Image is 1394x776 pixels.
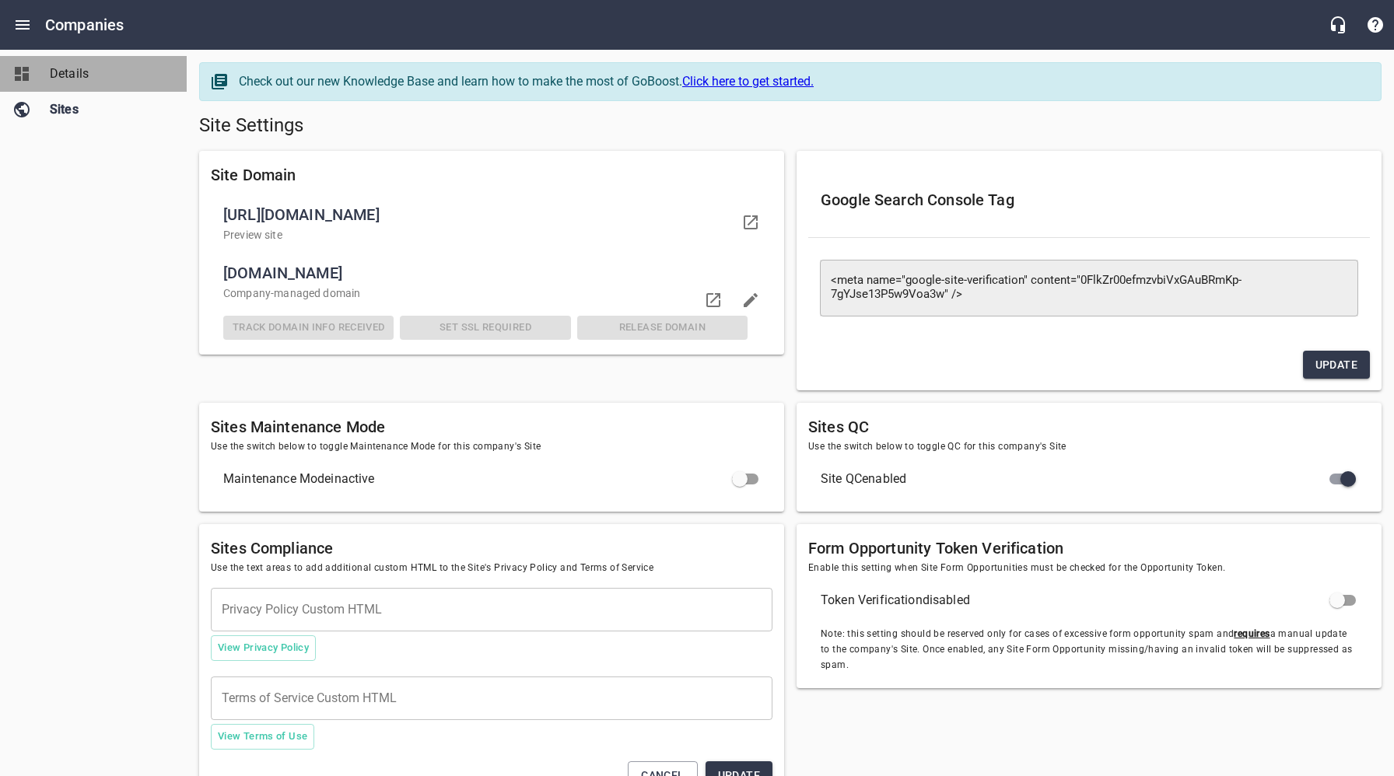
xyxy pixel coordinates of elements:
span: Enable this setting when Site Form Opportunities must be checked for the Opportunity Token. [808,561,1370,576]
a: Click here to get started. [682,74,814,89]
h5: Site Settings [199,114,1382,138]
span: [DOMAIN_NAME] [223,260,748,285]
h6: Site Domain [211,163,772,187]
p: Preview site [223,227,735,243]
button: Open drawer [4,6,41,44]
a: Visit domain [695,281,732,319]
span: Maintenance Mode inactive [223,470,735,488]
span: Site QC enabled [821,470,1333,488]
button: Update [1303,351,1370,379]
button: View Terms of Use [211,724,314,750]
span: View Terms of Use [218,728,307,746]
button: Support Portal [1357,6,1394,44]
button: Edit domain [732,281,769,319]
span: Details [50,65,168,83]
u: requires [1234,628,1270,639]
h6: Form Opportunity Token Verification [808,536,1370,561]
div: Check out our new Knowledge Base and learn how to make the most of GoBoost. [239,72,1365,91]
span: Use the text areas to add additional custom HTML to the Site's Privacy Policy and Terms of Service [211,561,772,576]
span: Sites [50,100,168,119]
span: Use the switch below to toggle Maintenance Mode for this company's Site [211,439,772,455]
textarea: <meta name="google-site-verification" content="0FlkZr00efmzvbiVxGAuBRmKp-7gYJse13P5w9Voa3w" /> [831,274,1347,302]
span: [URL][DOMAIN_NAME] [223,202,735,227]
button: Live Chat [1319,6,1357,44]
div: Company -managed domain [220,282,751,305]
button: View Privacy Policy [211,635,316,661]
span: Token Verification disabled [821,591,1333,610]
span: Use the switch below to toggle QC for this company's Site [808,439,1370,455]
h6: Sites Compliance [211,536,772,561]
h6: Google Search Console Tag [821,187,1357,212]
span: Note: this setting should be reserved only for cases of excessive form opportunity spam and a man... [821,627,1357,673]
span: View Privacy Policy [218,639,309,657]
span: Update [1315,355,1357,375]
h6: Sites QC [808,414,1370,439]
h6: Companies [45,12,124,37]
a: Visit your domain [732,204,769,241]
h6: Sites Maintenance Mode [211,414,772,439]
